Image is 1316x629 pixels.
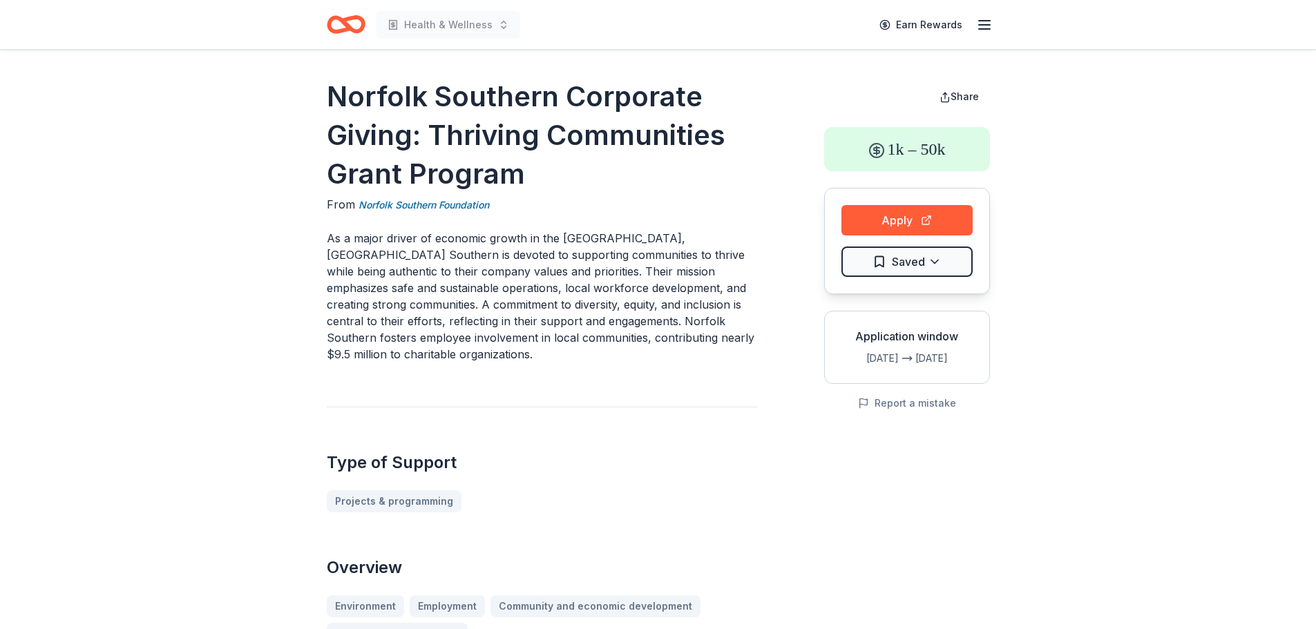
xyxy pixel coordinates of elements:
span: Saved [892,253,925,271]
div: 1k – 50k [824,127,990,171]
a: Home [327,8,365,41]
button: Report a mistake [858,395,956,412]
h2: Overview [327,557,758,579]
div: [DATE] [915,350,978,367]
button: Saved [841,246,973,277]
span: Health & Wellness [404,17,493,33]
button: Apply [841,205,973,235]
button: Health & Wellness [376,11,520,39]
button: Share [928,83,990,110]
span: Share [951,90,979,102]
p: As a major driver of economic growth in the [GEOGRAPHIC_DATA], [GEOGRAPHIC_DATA] Southern is devo... [327,230,758,362]
a: Projects & programming [327,490,461,512]
div: [DATE] [836,350,899,367]
h2: Type of Support [327,452,758,474]
div: From [327,196,758,213]
a: Norfolk Southern Foundation [359,197,489,213]
div: Application window [836,328,978,345]
h1: Norfolk Southern Corporate Giving: Thriving Communities Grant Program [327,77,758,193]
a: Earn Rewards [871,12,971,37]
